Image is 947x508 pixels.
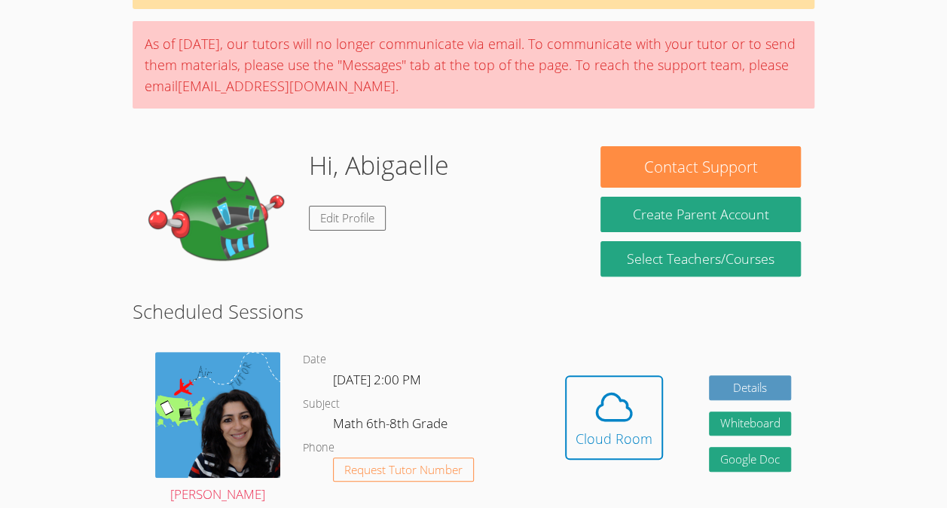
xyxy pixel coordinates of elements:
[133,21,814,109] div: As of [DATE], our tutors will no longer communicate via email. To communicate with your tutor or ...
[155,352,280,477] img: air%20tutor%20avatar.png
[333,413,451,439] dd: Math 6th-8th Grade
[344,464,463,476] span: Request Tutor Number
[576,428,652,449] div: Cloud Room
[709,447,792,472] a: Google Doc
[309,146,449,185] h1: Hi, Abigaelle
[709,375,792,400] a: Details
[565,375,663,460] button: Cloud Room
[146,146,297,297] img: default.png
[133,297,814,326] h2: Scheduled Sessions
[333,458,474,482] button: Request Tutor Number
[303,439,335,458] dt: Phone
[600,197,800,232] button: Create Parent Account
[303,395,340,414] dt: Subject
[309,206,386,231] a: Edit Profile
[709,412,792,436] button: Whiteboard
[303,350,326,369] dt: Date
[155,352,280,506] a: [PERSON_NAME]
[333,371,421,388] span: [DATE] 2:00 PM
[600,241,800,277] a: Select Teachers/Courses
[600,146,800,188] button: Contact Support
